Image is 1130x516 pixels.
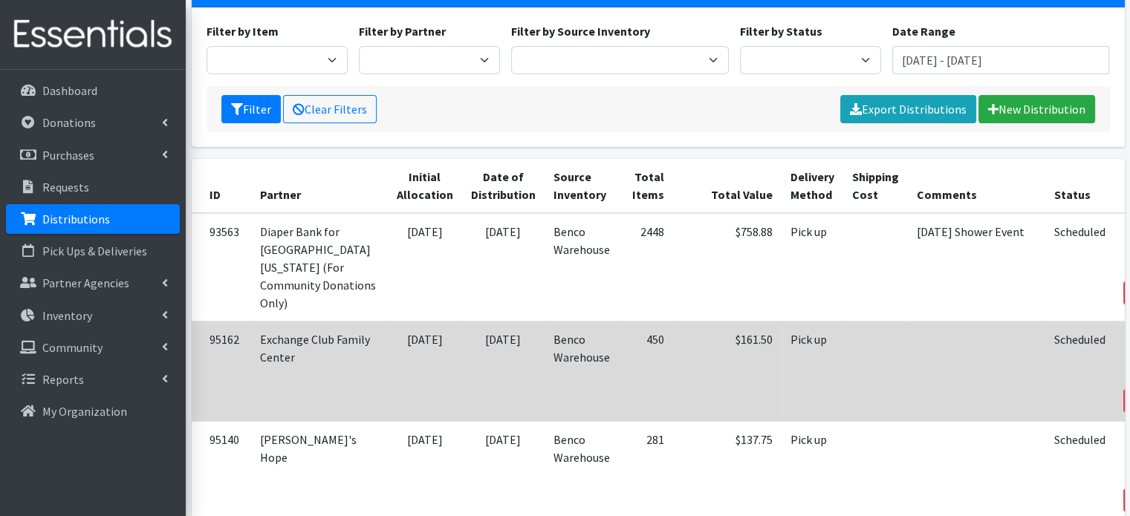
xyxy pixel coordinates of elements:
td: Benco Warehouse [545,213,619,321]
img: HumanEssentials [6,10,180,59]
a: Inventory [6,301,180,330]
p: Community [42,340,103,355]
p: Partner Agencies [42,275,129,290]
a: Reports [6,365,180,394]
p: Inventory [42,308,92,323]
th: Total Items [619,159,673,213]
td: [DATE] [462,213,545,321]
a: Purchases [6,140,180,170]
td: Scheduled [1045,213,1114,321]
td: Scheduled [1045,321,1114,421]
td: Diaper Bank for [GEOGRAPHIC_DATA][US_STATE] (For Community Donations Only) [251,213,388,321]
label: Filter by Status [740,22,822,40]
a: Dashboard [6,76,180,105]
td: Benco Warehouse [545,321,619,421]
p: Reports [42,372,84,387]
p: My Organization [42,404,127,419]
td: $758.88 [673,213,782,321]
td: 95162 [192,321,251,421]
td: [DATE] [388,213,462,321]
td: [DATE] [462,321,545,421]
label: Filter by Item [207,22,279,40]
a: My Organization [6,396,180,426]
th: ID [192,159,251,213]
th: Total Value [673,159,782,213]
label: Filter by Source Inventory [511,22,650,40]
td: [DATE] Shower Event [908,213,1045,321]
p: Pick Ups & Deliveries [42,244,147,258]
td: [DATE] [388,321,462,421]
th: Comments [908,159,1045,213]
p: Dashboard [42,83,97,98]
a: Clear Filters [283,95,377,123]
th: Source Inventory [545,159,619,213]
label: Filter by Partner [359,22,446,40]
td: Pick up [782,321,843,421]
p: Donations [42,115,96,130]
td: 93563 [192,213,251,321]
a: New Distribution [978,95,1095,123]
th: Date of Distribution [462,159,545,213]
td: 2448 [619,213,673,321]
a: Community [6,333,180,362]
td: Exchange Club Family Center [251,321,388,421]
th: Delivery Method [782,159,843,213]
th: Status [1045,159,1114,213]
a: Partner Agencies [6,268,180,298]
button: Filter [221,95,281,123]
p: Distributions [42,212,110,226]
a: Export Distributions [840,95,976,123]
a: Distributions [6,204,180,234]
a: Requests [6,172,180,202]
td: 450 [619,321,673,421]
th: Shipping Cost [843,159,908,213]
th: Initial Allocation [388,159,462,213]
label: Date Range [892,22,955,40]
th: Partner [251,159,388,213]
td: Pick up [782,213,843,321]
a: Pick Ups & Deliveries [6,236,180,266]
a: Donations [6,108,180,137]
input: January 1, 2011 - December 31, 2011 [892,46,1110,74]
td: $161.50 [673,321,782,421]
p: Requests [42,180,89,195]
p: Purchases [42,148,94,163]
